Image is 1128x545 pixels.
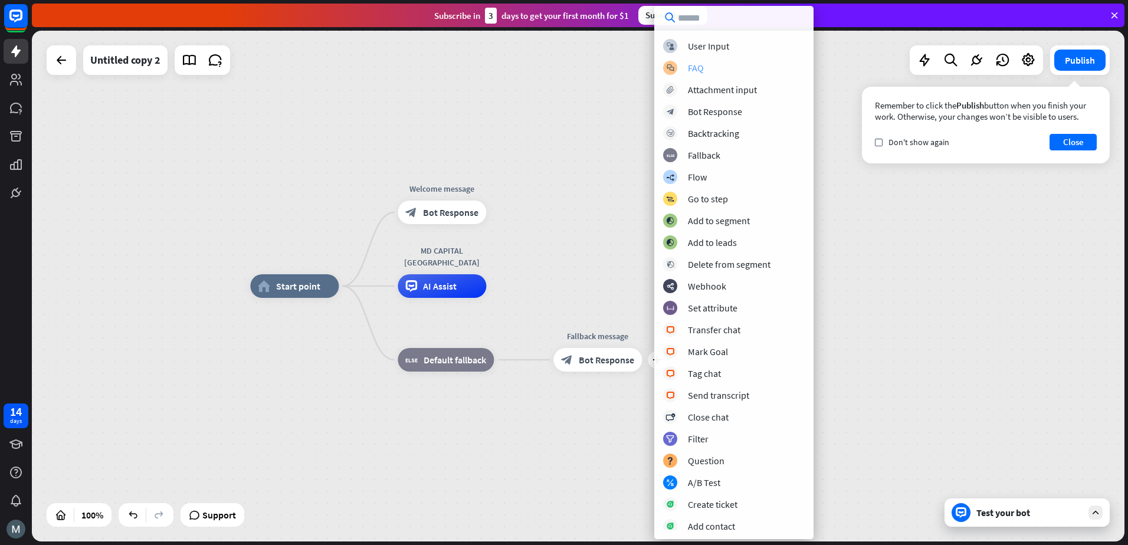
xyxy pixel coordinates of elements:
i: webhooks [667,283,674,290]
div: Backtracking [688,127,739,139]
i: block_faq [667,64,674,72]
div: Question [688,455,724,467]
div: Go to step [688,193,728,205]
div: Set attribute [688,302,737,314]
i: block_question [667,457,674,465]
i: block_add_to_segment [666,239,674,247]
i: block_bot_response [405,206,417,218]
div: MD CAPITAL [GEOGRAPHIC_DATA] [389,245,495,268]
i: block_livechat [666,370,675,377]
a: 14 days [4,403,28,428]
div: User Input [688,40,729,52]
div: Close chat [688,411,729,423]
i: block_livechat [666,326,675,334]
div: Subscribe in days to get your first month for $1 [434,8,629,24]
span: Publish [956,100,984,111]
i: block_attachment [667,86,674,94]
div: Tag chat [688,367,721,379]
div: Fallback message [545,330,651,342]
i: block_fallback [405,354,418,366]
span: Support [202,505,236,524]
span: AI Assist [423,280,457,292]
div: A/B Test [688,477,720,488]
div: Attachment input [688,84,757,96]
div: Transfer chat [688,324,740,336]
div: Send transcript [688,389,749,401]
button: Publish [1054,50,1106,71]
div: 14 [10,406,22,417]
span: Bot Response [579,354,634,366]
div: Add to leads [688,237,737,248]
div: Add contact [688,520,735,532]
i: block_livechat [666,348,675,356]
div: Subscribe now [638,6,707,25]
i: block_bot_response [667,108,674,116]
div: Test your bot [976,507,1083,518]
div: Mark Goal [688,346,728,357]
button: Close [1050,134,1097,150]
i: block_add_to_segment [666,217,674,225]
div: days [10,417,22,425]
div: Bot Response [688,106,742,117]
i: filter [666,435,674,443]
div: Add to segment [688,215,750,226]
i: block_ab_testing [667,479,674,487]
div: Filter [688,433,709,445]
i: block_livechat [666,392,675,399]
div: 100% [78,505,107,524]
span: Default fallback [424,354,486,366]
i: home_2 [258,280,270,292]
i: block_delete_from_segment [667,261,674,268]
div: Remember to click the button when you finish your work. Otherwise, your changes won’t be visible ... [875,100,1097,122]
span: Bot Response [423,206,478,218]
i: block_fallback [667,152,674,159]
i: block_user_input [667,42,674,50]
i: plus [652,356,661,364]
i: block_backtracking [667,130,674,137]
span: Don't show again [888,137,949,147]
div: Flow [688,171,707,183]
i: builder_tree [666,173,674,181]
button: Open LiveChat chat widget [9,5,45,40]
div: Delete from segment [688,258,770,270]
div: Untitled copy 2 [90,45,160,75]
i: block_set_attribute [667,304,674,312]
i: block_bot_response [561,354,573,366]
div: FAQ [688,62,704,74]
div: Webhook [688,280,726,292]
div: Fallback [688,149,720,161]
div: 3 [485,8,497,24]
i: block_goto [666,195,674,203]
div: Welcome message [389,183,495,195]
i: block_close_chat [665,413,675,421]
div: Create ticket [688,498,737,510]
span: Start point [276,280,320,292]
